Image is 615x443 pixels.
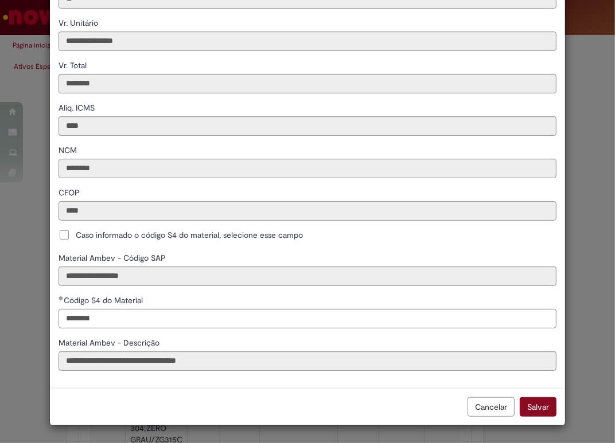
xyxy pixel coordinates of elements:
[59,74,556,93] input: Vr. Total
[59,103,97,113] span: Somente leitura - Aliq. ICMS
[59,252,168,264] label: Somente leitura - Material Ambev - Código SAP
[64,295,145,305] span: Somente leitura - Código S4 do Material
[59,296,64,300] span: Obrigatório Preenchido
[59,159,556,178] input: NCM
[520,397,556,417] button: Salvar
[76,229,303,241] span: Caso informado o código S4 do material, selecione esse campo
[59,351,556,371] input: Material Ambev - Descrição
[59,116,556,136] input: Aliq. ICMS
[59,187,82,198] span: Somente leitura - CFOP
[59,337,162,348] label: Somente leitura - Material Ambev - Descrição
[468,397,515,417] button: Cancelar
[59,18,100,28] span: Somente leitura - Vr. Unitário
[59,60,89,70] span: Somente leitura - Vr. Total
[59,32,556,51] input: Vr. Unitário
[59,309,556,328] input: Código S4 do Material
[59,338,162,348] span: Somente leitura - Material Ambev - Descrição
[59,253,168,263] span: Somente leitura - Material Ambev - Código SAP
[59,201,556,221] input: CFOP
[59,145,79,155] span: Somente leitura - NCM
[59,266,556,286] input: Material Ambev - Código SAP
